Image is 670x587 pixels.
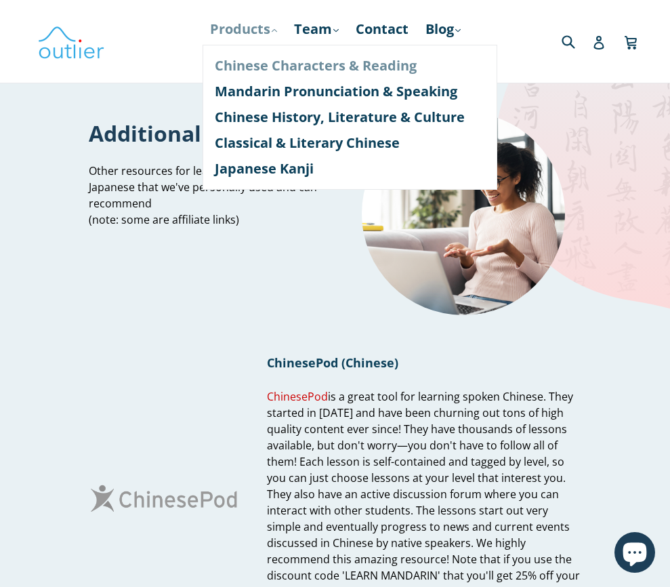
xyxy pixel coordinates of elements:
inbox-online-store-chat: Shopify online store chat [610,532,659,576]
span: ChinesePod [267,389,328,404]
a: Mandarin Pronunciation & Speaking [215,79,485,104]
a: Team [287,17,346,41]
img: Outlier Linguistics [37,22,105,61]
a: Products [203,17,284,41]
h1: ChinesePod (Chinese) [267,355,581,371]
a: Chinese History, Literature & Culture [215,104,485,130]
a: ChinesePod [267,389,328,405]
input: Search [558,27,595,55]
a: Course Login [328,41,427,66]
a: Classical & Literary Chinese [215,130,485,156]
a: Blog [419,17,467,41]
a: Japanese Kanji [215,156,485,182]
a: Contact [349,17,415,41]
a: Chinese Characters & Reading [215,53,485,79]
a: Resources [243,41,324,66]
span: Other resources for learning Chinese and Japanese that we've personally used and can recommend (n... [89,163,317,227]
h1: Additional Resources [89,119,325,148]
